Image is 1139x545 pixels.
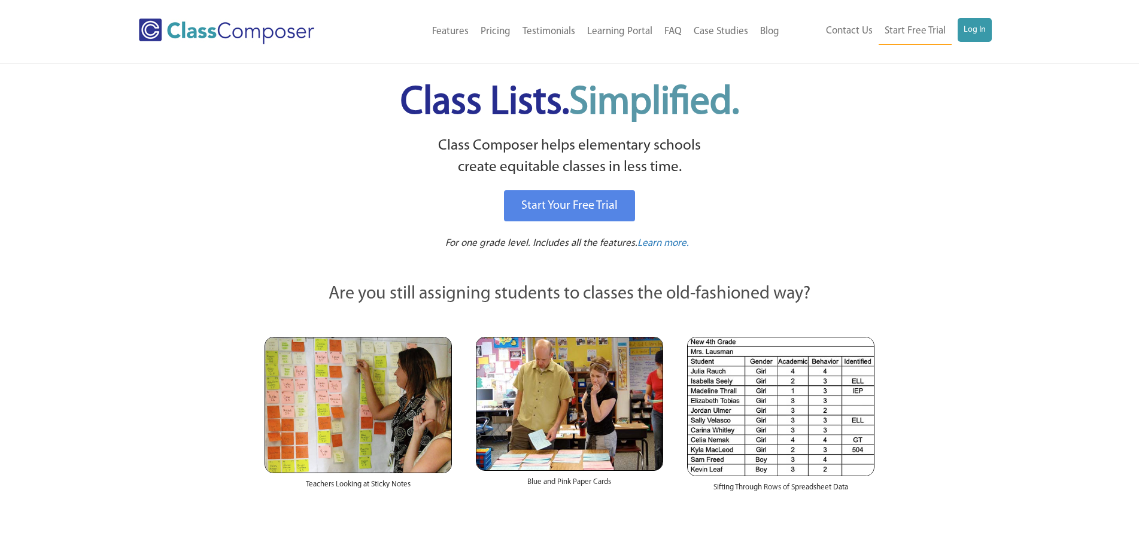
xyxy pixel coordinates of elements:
span: Simplified. [569,84,739,123]
a: Start Your Free Trial [504,190,635,221]
img: Spreadsheets [687,337,874,476]
span: Learn more. [637,238,689,248]
div: Sifting Through Rows of Spreadsheet Data [687,476,874,505]
nav: Header Menu [363,19,785,45]
a: Log In [958,18,992,42]
a: Testimonials [517,19,581,45]
span: Class Lists. [400,84,739,123]
div: Blue and Pink Paper Cards [476,471,663,500]
span: Start Your Free Trial [521,200,618,212]
a: Features [426,19,475,45]
a: Learn more. [637,236,689,251]
img: Teachers Looking at Sticky Notes [265,337,452,473]
a: Learning Portal [581,19,658,45]
a: Case Studies [688,19,754,45]
a: Contact Us [820,18,879,44]
nav: Header Menu [785,18,992,45]
img: Class Composer [139,19,314,44]
p: Are you still assigning students to classes the old-fashioned way? [265,281,875,307]
div: Teachers Looking at Sticky Notes [265,473,452,502]
a: FAQ [658,19,688,45]
p: Class Composer helps elementary schools create equitable classes in less time. [263,135,877,179]
span: For one grade level. Includes all the features. [445,238,637,248]
a: Blog [754,19,785,45]
a: Start Free Trial [879,18,952,45]
a: Pricing [475,19,517,45]
img: Blue and Pink Paper Cards [476,337,663,470]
